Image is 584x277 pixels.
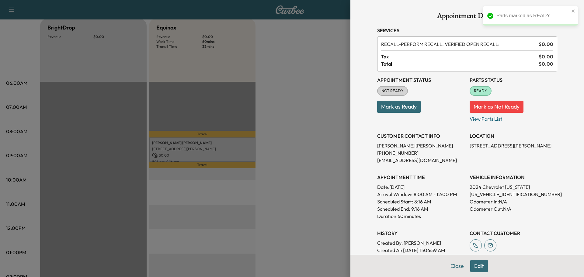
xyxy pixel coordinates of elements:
p: [US_VEHICLE_IDENTIFICATION_NUMBER] [470,191,557,198]
h3: Parts Status [470,76,557,84]
p: Odometer Out: N/A [470,205,557,213]
h1: Appointment Details [377,12,557,22]
p: Scheduled Start: [377,198,413,205]
p: [PHONE_NUMBER] [377,149,465,157]
p: Date: [DATE] [377,183,465,191]
p: 8:16 AM [414,198,431,205]
button: Mark as Not Ready [470,101,523,113]
span: $ 0.00 [539,40,553,48]
p: Created By : [PERSON_NAME] [377,239,465,247]
span: $ 0.00 [539,60,553,68]
span: Total [381,60,539,68]
span: Tax [381,53,539,60]
span: READY [470,88,491,94]
span: $ 0.00 [539,53,553,60]
p: [EMAIL_ADDRESS][DOMAIN_NAME] [377,157,465,164]
p: View Parts List [470,113,557,123]
h3: APPOINTMENT TIME [377,174,465,181]
p: Odometer In: N/A [470,198,557,205]
p: 9:16 AM [411,205,428,213]
p: [PERSON_NAME] [PERSON_NAME] [377,142,465,149]
h3: CONTACT CUSTOMER [470,230,557,237]
h3: LOCATION [470,132,557,140]
p: 2024 Chevrolet [US_STATE] [470,183,557,191]
button: Close [447,260,468,272]
h3: Services [377,27,557,34]
p: Scheduled End: [377,205,410,213]
h3: Appointment Status [377,76,465,84]
span: 8:00 AM - 12:00 PM [414,191,457,198]
p: Duration: 60 minutes [377,213,465,220]
span: NOT READY [378,88,407,94]
h3: CUSTOMER CONTACT INFO [377,132,465,140]
h3: VEHICLE INFORMATION [470,174,557,181]
p: Created At : [DATE] 11:06:59 AM [377,247,465,254]
p: [STREET_ADDRESS][PERSON_NAME] [470,142,557,149]
div: Parts marked as READY. [496,12,569,19]
h3: History [377,230,465,237]
button: Mark as Ready [377,101,421,113]
button: Edit [470,260,488,272]
span: PERFORM RECALL. VERIFIED OPEN RECALL: [381,40,536,48]
p: Arrival Window: [377,191,465,198]
button: close [571,9,575,13]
